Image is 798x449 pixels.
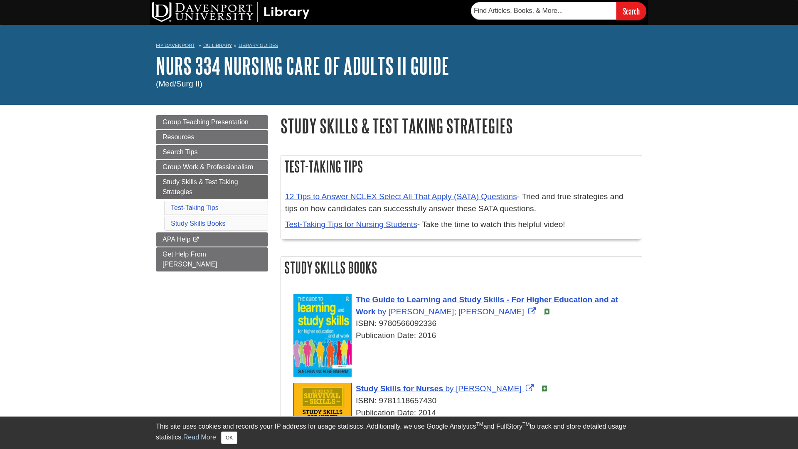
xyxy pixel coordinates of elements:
div: This site uses cookies and records your IP address for usage statistics. Additionally, we use Goo... [156,422,642,444]
sup: TM [476,422,483,427]
a: Resources [156,130,268,144]
a: My Davenport [156,42,195,49]
a: Search Tips [156,145,268,159]
span: (Med/Surg II) [156,79,202,88]
span: Resources [163,133,194,141]
span: Study Skills for Nurses [356,384,443,393]
sup: TM [522,422,530,427]
h1: Study Skills & Test Taking Strategies [281,115,642,136]
span: [PERSON_NAME]; [PERSON_NAME] [389,307,524,316]
a: NURS 334 Nursing Care of Adults II Guide [156,53,449,79]
div: Publication Date: 2014 [293,407,638,419]
div: ISBN: 9781118657430 [293,395,638,407]
a: Link opens in new window [356,295,618,316]
span: Get Help From [PERSON_NAME] [163,251,217,268]
i: This link opens in a new window [192,237,199,242]
span: APA Help [163,236,190,243]
span: Group Work & Professionalism [163,163,253,170]
input: Search [616,2,646,20]
span: Search Tips [163,148,197,155]
a: APA Help [156,232,268,247]
a: DU Library [203,42,232,48]
h2: Test-Taking Tips [281,155,642,178]
div: Publication Date: 2016 [293,330,638,342]
span: Group Teaching Presentation [163,118,249,126]
a: Test-Taking Tips for Nursing Students [285,220,417,229]
a: Study Skills & Test Taking Strategies [156,175,268,199]
span: by [378,307,386,316]
div: ISBN: 9780566092336 [293,318,638,330]
img: DU Library [152,2,310,22]
span: Study Skills & Test Taking Strategies [163,178,238,195]
a: Link opens in new window [356,384,536,393]
a: Test-Taking Tips [171,204,219,211]
input: Find Articles, Books, & More... [471,2,616,20]
form: Searches DU Library's articles, books, and more [471,2,646,20]
a: Group Work & Professionalism [156,160,268,174]
span: by [445,384,453,393]
a: Study Skills Books [171,220,226,227]
button: Close [221,432,237,444]
a: 12 Tips to Answer NCLEX Select All That Apply (SATA) Questions [285,192,517,201]
h2: Study Skills Books [281,257,642,279]
a: Get Help From [PERSON_NAME] [156,247,268,271]
a: Group Teaching Presentation [156,115,268,129]
p: - Tried and true strategies and tips on how candidates can successfully answer these SATA questions. [285,191,638,215]
nav: breadcrumb [156,40,642,53]
span: [PERSON_NAME] [456,384,522,393]
a: Read More [183,434,216,441]
span: The Guide to Learning and Study Skills - For Higher Education and at Work [356,295,618,316]
p: - Take the time to watch this helpful video! [285,219,638,231]
img: e-Book [544,308,550,315]
div: Guide Page Menu [156,115,268,271]
img: e-Book [541,385,548,392]
a: Library Guides [239,42,278,48]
